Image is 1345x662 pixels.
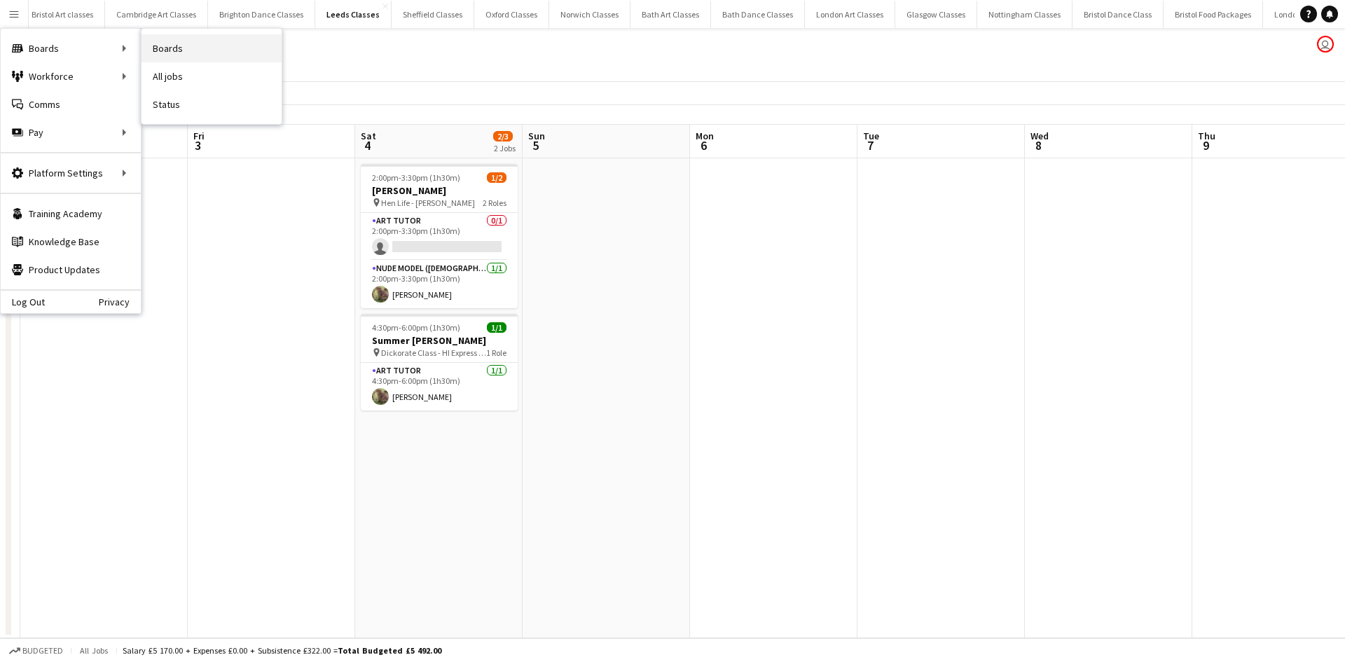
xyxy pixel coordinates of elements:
h3: Summer [PERSON_NAME] [361,334,518,347]
span: Budgeted [22,646,63,656]
span: Fri [193,130,205,142]
a: Status [142,90,282,118]
span: Sat [361,130,376,142]
span: 2/3 [493,131,513,142]
span: 2 Roles [483,198,506,208]
span: Mon [696,130,714,142]
button: Norwich Classes [549,1,630,28]
span: Sun [528,130,545,142]
span: 9 [1196,137,1215,153]
button: London Art Classes [805,1,895,28]
a: Log Out [1,296,45,308]
button: Sheffield Classes [392,1,474,28]
span: 1 Role [486,347,506,358]
span: 5 [526,137,545,153]
button: Bristol Dance Class [1072,1,1164,28]
button: Cambridge Art Classes [105,1,208,28]
span: 4:30pm-6:00pm (1h30m) [372,322,460,333]
button: Brighton Dance Classes [208,1,315,28]
div: Workforce [1,62,141,90]
a: Comms [1,90,141,118]
span: All jobs [77,645,111,656]
button: Bristol Food Packages [1164,1,1263,28]
span: Tue [863,130,879,142]
a: Training Academy [1,200,141,228]
div: Salary £5 170.00 + Expenses £0.00 + Subsistence £322.00 = [123,645,441,656]
a: All jobs [142,62,282,90]
app-card-role: Nude Model ([DEMOGRAPHIC_DATA])1/12:00pm-3:30pm (1h30m)[PERSON_NAME] [361,261,518,308]
div: Platform Settings [1,159,141,187]
app-job-card: 2:00pm-3:30pm (1h30m)1/2[PERSON_NAME] Hen Life - [PERSON_NAME]2 RolesArt Tutor0/12:00pm-3:30pm (1... [361,164,518,308]
span: Dickorate Class - HI Express Leeds [381,347,486,358]
div: Boards [1,34,141,62]
span: Wed [1030,130,1049,142]
span: 4 [359,137,376,153]
app-card-role: Art Tutor1/14:30pm-6:00pm (1h30m)[PERSON_NAME] [361,363,518,411]
app-user-avatar: VOSH Limited [1317,36,1334,53]
span: 8 [1028,137,1049,153]
button: Budgeted [7,643,65,658]
span: 1/1 [487,322,506,333]
span: Hen Life - [PERSON_NAME] [381,198,475,208]
app-card-role: Art Tutor0/12:00pm-3:30pm (1h30m) [361,213,518,261]
span: Thu [1198,130,1215,142]
button: Glasgow Classes [895,1,977,28]
span: 7 [861,137,879,153]
span: 6 [694,137,714,153]
span: Total Budgeted £5 492.00 [338,645,441,656]
button: Bath Art Classes [630,1,711,28]
a: Knowledge Base [1,228,141,256]
a: Boards [142,34,282,62]
button: Nottingham Classes [977,1,1072,28]
button: Bath Dance Classes [711,1,805,28]
a: Product Updates [1,256,141,284]
button: Oxford Classes [474,1,549,28]
h3: [PERSON_NAME] [361,184,518,197]
span: 2:00pm-3:30pm (1h30m) [372,172,460,183]
div: Pay [1,118,141,146]
button: Bristol Art classes [20,1,105,28]
app-job-card: 4:30pm-6:00pm (1h30m)1/1Summer [PERSON_NAME] Dickorate Class - HI Express Leeds1 RoleArt Tutor1/1... [361,314,518,411]
span: 3 [191,137,205,153]
span: 1/2 [487,172,506,183]
div: 2 Jobs [494,143,516,153]
button: Leeds Classes [315,1,392,28]
a: Privacy [99,296,141,308]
